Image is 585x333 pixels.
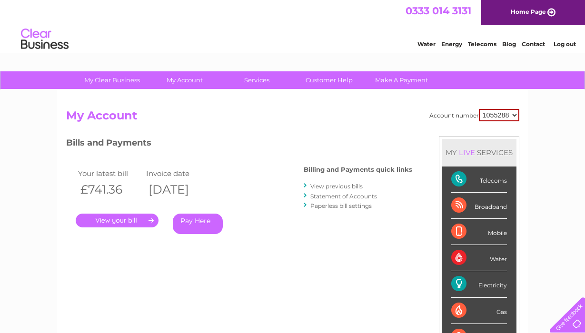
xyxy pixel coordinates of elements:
a: Services [218,71,296,89]
a: Make A Payment [362,71,441,89]
th: £741.36 [76,180,144,199]
a: Energy [441,40,462,48]
a: My Account [145,71,224,89]
div: LIVE [457,148,477,157]
th: [DATE] [144,180,212,199]
a: Blog [502,40,516,48]
div: Water [451,245,507,271]
a: Water [417,40,436,48]
a: My Clear Business [73,71,151,89]
a: Contact [522,40,545,48]
div: Broadband [451,193,507,219]
td: Invoice date [144,167,212,180]
div: Clear Business is a trading name of Verastar Limited (registered in [GEOGRAPHIC_DATA] No. 3667643... [68,5,518,46]
a: Telecoms [468,40,496,48]
a: Pay Here [173,214,223,234]
a: Customer Help [290,71,368,89]
a: Log out [554,40,576,48]
img: logo.png [20,25,69,54]
div: Electricity [451,271,507,297]
h2: My Account [66,109,519,127]
div: Mobile [451,219,507,245]
td: Your latest bill [76,167,144,180]
a: 0333 014 3131 [406,5,471,17]
a: . [76,214,159,227]
h4: Billing and Payments quick links [304,166,412,173]
div: MY SERVICES [442,139,516,166]
a: Statement of Accounts [310,193,377,200]
a: Paperless bill settings [310,202,372,209]
div: Gas [451,298,507,324]
div: Telecoms [451,166,507,193]
div: Account number [429,109,519,121]
h3: Bills and Payments [66,136,412,153]
a: View previous bills [310,183,363,190]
